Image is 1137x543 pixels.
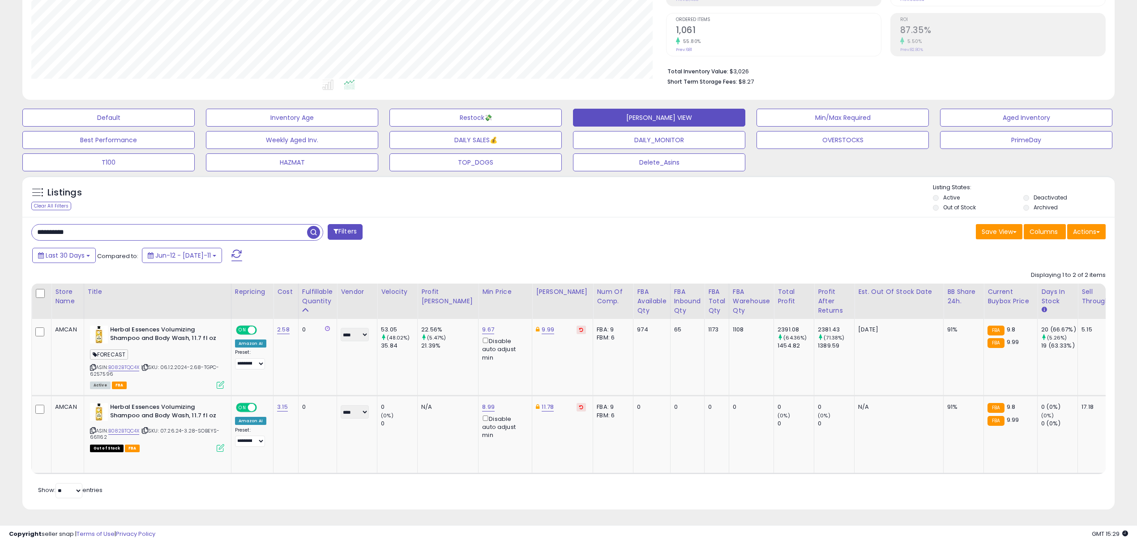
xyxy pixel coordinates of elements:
div: 1389.59 [818,342,854,350]
div: 5.15 [1081,326,1108,334]
div: FBM: 6 [597,334,626,342]
b: Total Inventory Value: [667,68,728,75]
button: TOP_DOGS [389,153,562,171]
div: 0 [302,403,330,411]
button: Weekly Aged Inv. [206,131,378,149]
button: Columns [1024,224,1066,239]
span: All listings that are currently out of stock and unavailable for purchase on Amazon [90,445,124,452]
div: [PERSON_NAME] [536,287,589,297]
small: (5.26%) [1047,334,1067,341]
span: OFF [256,404,270,411]
div: Store Name [55,287,80,306]
small: (0%) [381,412,393,419]
div: 0 (0%) [1041,420,1077,428]
div: Profit [PERSON_NAME] [421,287,474,306]
span: Ordered Items [676,17,881,22]
div: Profit After Returns [818,287,851,315]
div: 974 [637,326,663,334]
div: Preset: [235,349,266,369]
span: Show: entries [38,486,103,494]
button: Save View [976,224,1022,239]
div: AMCAN [55,326,77,334]
th: CSV column name: cust_attr_2_Vendor [337,284,377,319]
div: Days In Stock [1041,287,1074,306]
a: 9.67 [482,325,494,334]
button: T100 [22,153,195,171]
div: 0 [381,403,417,411]
div: Disable auto adjust min [482,336,525,362]
span: ON [237,404,248,411]
span: Columns [1030,227,1058,236]
a: 3.15 [277,403,288,411]
div: ASIN: [90,403,224,451]
a: 2.58 [277,325,290,334]
div: 0 (0%) [1041,403,1077,411]
button: PrimeDay [940,131,1112,149]
div: 0 [778,420,814,428]
span: ROI [900,17,1105,22]
small: Prev: 82.80% [900,47,923,52]
div: 2391.08 [778,326,814,334]
div: Fulfillable Quantity [302,287,333,306]
div: 2381.43 [818,326,854,334]
button: Restock💸 [389,109,562,127]
span: All listings currently available for purchase on Amazon [90,382,111,389]
div: 0 [674,403,698,411]
span: FBA [125,445,140,452]
div: 1454.82 [778,342,814,350]
small: 5.50% [904,38,922,45]
small: (64.36%) [783,334,807,341]
button: [PERSON_NAME] VIEW [573,109,745,127]
button: Filters [328,224,363,240]
div: 17.18 [1081,403,1108,411]
div: FBA Available Qty [637,287,666,315]
div: Title [88,287,227,297]
button: Best Performance [22,131,195,149]
div: 21.39% [421,342,478,350]
div: 91% [947,403,977,411]
button: HAZMAT [206,153,378,171]
span: FORECAST [90,349,128,360]
span: 9.8 [1007,403,1015,411]
div: Disable auto adjust min [482,414,525,440]
p: N/A [858,403,936,411]
div: 0 [778,403,814,411]
div: 91% [947,326,977,334]
span: FBA [112,382,127,389]
a: 8.99 [482,403,495,411]
div: FBA: 9 [597,326,626,334]
div: Sell Through [1081,287,1111,306]
div: N/A [421,403,471,411]
span: Last 30 Days [46,251,85,260]
small: (48.02%) [387,334,410,341]
div: Amazon AI [235,339,266,348]
div: 35.84 [381,342,417,350]
div: 0 [733,403,767,411]
div: FBA: 9 [597,403,626,411]
label: Archived [1034,204,1058,211]
div: 0 [381,420,417,428]
h2: 1,061 [676,25,881,37]
div: seller snap | | [9,530,155,539]
label: Out of Stock [943,204,976,211]
a: B082BTQC4X [108,364,140,371]
div: AMCAN [55,403,77,411]
small: FBA [987,326,1004,335]
small: (71.38%) [824,334,844,341]
div: FBA Total Qty [708,287,725,315]
b: Herbal Essences Volumizing Shampoo and Body Wash, 11.7 fl oz [110,326,219,344]
button: Default [22,109,195,127]
div: Amazon AI [235,417,266,425]
p: Listing States: [933,183,1115,192]
span: 2025-08-11 15:29 GMT [1092,530,1128,538]
div: 53.05 [381,326,417,334]
div: Clear All Filters [31,202,71,210]
div: Vendor [341,287,373,297]
div: Num of Comp. [597,287,629,306]
button: DAILY_MONITOR [573,131,745,149]
button: Aged Inventory [940,109,1112,127]
div: 0 [708,403,722,411]
div: ASIN: [90,326,224,388]
button: Jun-12 - [DATE]-11 [142,248,222,263]
a: Terms of Use [77,530,115,538]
